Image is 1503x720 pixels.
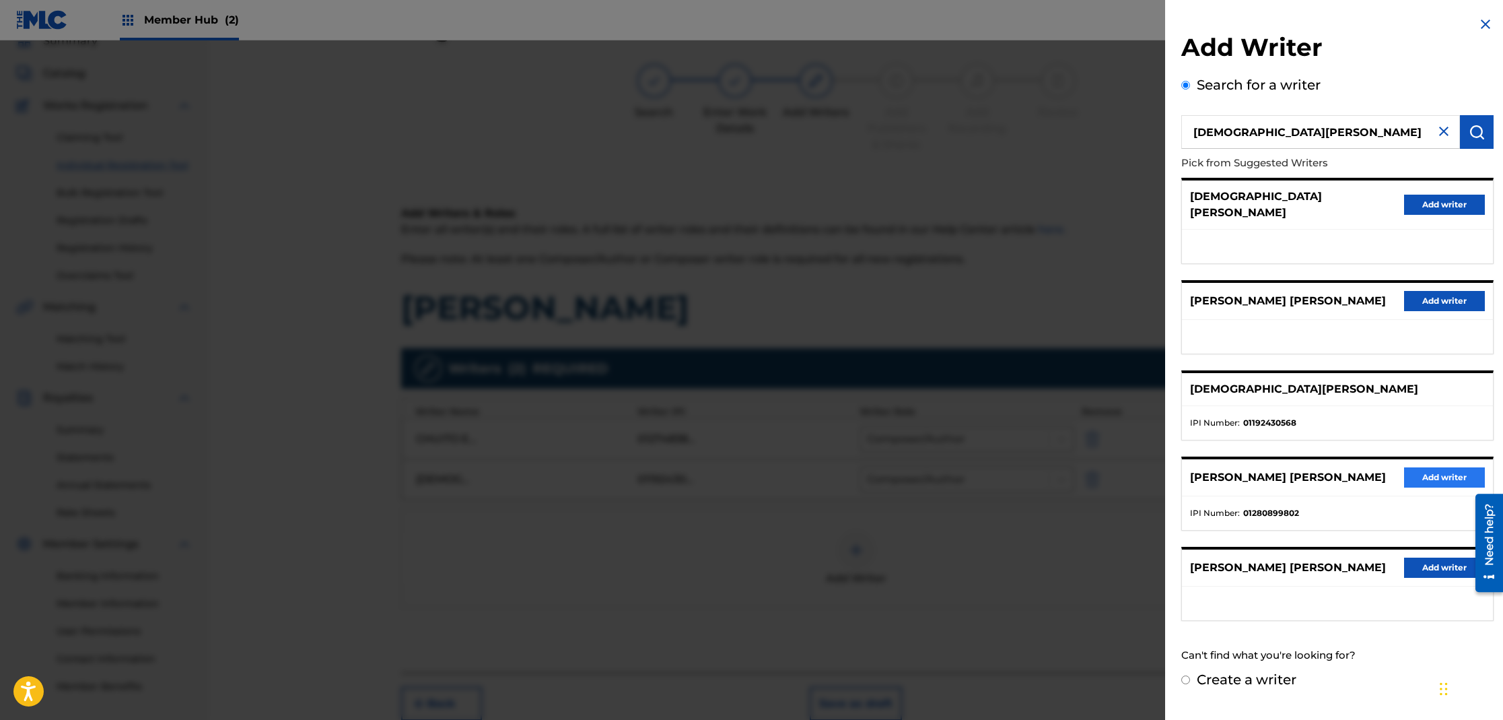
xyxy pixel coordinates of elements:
div: Drag [1440,669,1448,709]
span: (2) [225,13,239,26]
p: Pick from Suggested Writers [1181,149,1417,178]
img: MLC Logo [16,10,68,30]
span: IPI Number : [1190,417,1240,429]
strong: 01280899802 [1243,507,1299,519]
label: Create a writer [1197,672,1296,688]
label: Search for a writer [1197,77,1321,93]
h2: Add Writer [1181,32,1494,67]
p: [PERSON_NAME] [PERSON_NAME] [1190,469,1386,486]
img: Top Rightsholders [120,12,136,28]
button: Add writer [1404,195,1485,215]
button: Add writer [1404,467,1485,488]
input: Search writer's name or IPI Number [1181,115,1460,149]
iframe: Resource Center [1465,489,1503,597]
p: [PERSON_NAME] [PERSON_NAME] [1190,293,1386,309]
p: [DEMOGRAPHIC_DATA][PERSON_NAME] [1190,381,1418,397]
span: Member Hub [144,12,239,28]
button: Add writer [1404,558,1485,578]
p: [PERSON_NAME] [PERSON_NAME] [1190,560,1386,576]
p: [DEMOGRAPHIC_DATA][PERSON_NAME] [1190,189,1404,221]
img: close [1436,123,1452,139]
span: IPI Number : [1190,507,1240,519]
button: Add writer [1404,291,1485,311]
strong: 01192430568 [1243,417,1296,429]
div: Can't find what you're looking for? [1181,641,1494,670]
img: Search Works [1469,124,1485,140]
iframe: Chat Widget [1436,655,1503,720]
